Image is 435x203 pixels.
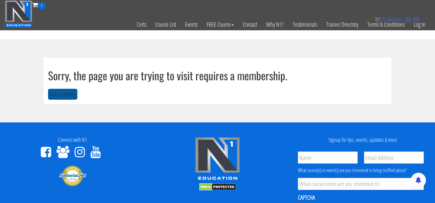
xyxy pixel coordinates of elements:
input: Name [298,151,358,164]
img: Authorize.Net Merchant - Click to Verify [59,165,86,187]
label: CAPTCHA [298,194,315,201]
a: Why N1? [262,10,288,39]
a: Trainer Directory [322,10,363,39]
a: 0 [32,1,46,9]
h1: Sorry, the page you are trying to visit requires a membership. [48,69,387,82]
h4: Signup for tips, events, updates & more [295,137,430,143]
a: 0 items: $0.00 [374,16,420,23]
div: What course(s) or event(s) are you interested in being notified about? [298,167,424,174]
span: $ [405,16,408,23]
input: Email Address [364,151,424,164]
span: 0 [38,2,46,10]
span: items: [387,16,403,23]
img: n1-education [5,0,32,28]
img: DMCA.com Protection Status [199,183,236,191]
span: 0 [382,16,385,23]
input: What course/event are you interested in? [298,178,424,190]
bdi: 0.00 [405,16,420,23]
a: Terms & Conditions [363,10,409,39]
img: n1-edu-logo [195,137,240,182]
a: Events [181,10,202,39]
a: Log In [409,10,430,39]
h4: Connect with N1 [5,137,140,143]
a: Contact [238,10,262,39]
button: Return Home [48,89,77,100]
a: Testimonials [288,10,322,39]
a: Certs [132,10,151,39]
a: FREE Course [202,10,238,39]
img: icon11.png [374,17,380,23]
a: Course List [151,10,181,39]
